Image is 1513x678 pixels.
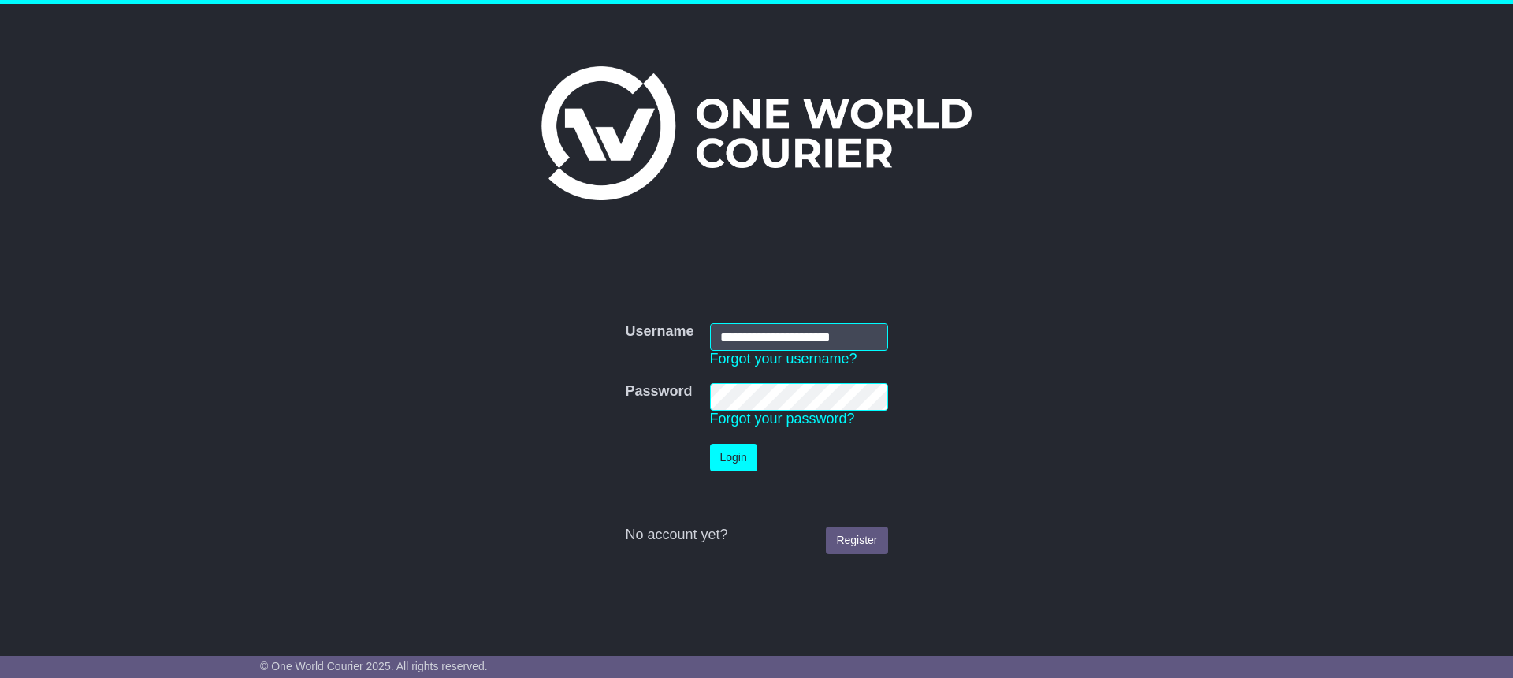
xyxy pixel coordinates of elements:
label: Password [625,383,692,400]
a: Forgot your username? [710,351,857,367]
a: Forgot your password? [710,411,855,427]
label: Username [625,323,693,341]
div: No account yet? [625,527,887,544]
img: One World [541,66,972,200]
button: Login [710,444,757,471]
a: Register [826,527,887,554]
span: © One World Courier 2025. All rights reserved. [260,660,488,672]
